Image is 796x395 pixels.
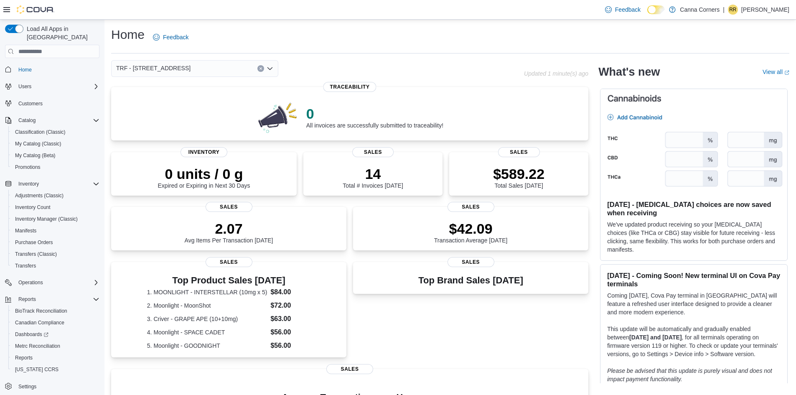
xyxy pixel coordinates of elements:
[598,65,660,79] h2: What's new
[448,202,494,212] span: Sales
[343,166,403,182] p: 14
[15,262,36,269] span: Transfers
[12,237,99,247] span: Purchase Orders
[15,204,51,211] span: Inventory Count
[8,340,103,352] button: Metrc Reconciliation
[18,66,32,73] span: Home
[12,318,68,328] a: Canadian Compliance
[12,353,99,363] span: Reports
[680,5,720,15] p: Canna Corners
[150,29,192,46] a: Feedback
[12,306,71,316] a: BioTrack Reconciliation
[12,214,99,224] span: Inventory Manager (Classic)
[2,81,103,92] button: Users
[2,178,103,190] button: Inventory
[12,139,99,149] span: My Catalog (Classic)
[12,127,99,137] span: Classification (Classic)
[147,275,310,285] h3: Top Product Sales [DATE]
[8,225,103,237] button: Manifests
[2,115,103,126] button: Catalog
[15,354,33,361] span: Reports
[8,213,103,225] button: Inventory Manager (Classic)
[270,287,310,297] dd: $84.00
[602,1,644,18] a: Feedback
[8,150,103,161] button: My Catalog (Beta)
[8,190,103,201] button: Adjustments (Classic)
[12,318,99,328] span: Canadian Compliance
[15,216,78,222] span: Inventory Manager (Classic)
[147,301,267,310] dt: 2. Moonlight - MoonShot
[12,364,62,375] a: [US_STATE] CCRS
[185,220,273,237] p: 2.07
[15,140,61,147] span: My Catalog (Classic)
[15,65,35,75] a: Home
[629,334,682,341] strong: [DATE] and [DATE]
[12,162,44,172] a: Promotions
[15,294,39,304] button: Reports
[12,139,65,149] a: My Catalog (Classic)
[15,366,58,373] span: [US_STATE] CCRS
[256,100,300,134] img: 0
[267,65,273,72] button: Open list of options
[12,249,60,259] a: Transfers (Classic)
[12,162,99,172] span: Promotions
[607,367,772,382] em: Please be advised that this update is purely visual and does not impact payment functionality.
[23,25,99,41] span: Load All Apps in [GEOGRAPHIC_DATA]
[15,278,99,288] span: Operations
[12,341,99,351] span: Metrc Reconciliation
[12,261,99,271] span: Transfers
[763,69,789,75] a: View allExternal link
[18,181,39,187] span: Inventory
[8,161,103,173] button: Promotions
[18,296,36,303] span: Reports
[306,105,443,122] p: 0
[448,257,494,267] span: Sales
[15,98,99,109] span: Customers
[728,5,738,15] div: Ronny Reitmeier
[434,220,508,237] p: $42.09
[270,327,310,337] dd: $56.00
[8,260,103,272] button: Transfers
[270,314,310,324] dd: $63.00
[12,329,52,339] a: Dashboards
[741,5,789,15] p: [PERSON_NAME]
[147,315,267,323] dt: 3. Criver - GRAPE APE (10+10mg)
[493,166,544,189] div: Total Sales [DATE]
[12,150,99,161] span: My Catalog (Beta)
[15,308,67,314] span: BioTrack Reconciliation
[323,82,376,92] span: Traceability
[181,147,227,157] span: Inventory
[2,293,103,305] button: Reports
[723,5,725,15] p: |
[206,202,252,212] span: Sales
[326,364,373,374] span: Sales
[434,220,508,244] div: Transaction Average [DATE]
[8,305,103,317] button: BioTrack Reconciliation
[8,237,103,248] button: Purchase Orders
[607,291,781,316] p: Coming [DATE], Cova Pay terminal in [GEOGRAPHIC_DATA] will feature a refreshed user interface des...
[8,126,103,138] button: Classification (Classic)
[498,147,540,157] span: Sales
[8,329,103,340] a: Dashboards
[147,328,267,336] dt: 4. Moonlight - SPACE CADET
[147,341,267,350] dt: 5. Moonlight - GOODNIGHT
[15,164,41,171] span: Promotions
[8,364,103,375] button: [US_STATE] CCRS
[2,97,103,110] button: Customers
[729,5,736,15] span: RR
[15,239,53,246] span: Purchase Orders
[8,248,103,260] button: Transfers (Classic)
[15,179,99,189] span: Inventory
[116,63,191,73] span: TRF - [STREET_ADDRESS]
[8,352,103,364] button: Reports
[12,306,99,316] span: BioTrack Reconciliation
[17,5,54,14] img: Cova
[12,202,99,212] span: Inventory Count
[12,249,99,259] span: Transfers (Classic)
[18,117,36,124] span: Catalog
[15,343,60,349] span: Metrc Reconciliation
[15,192,64,199] span: Adjustments (Classic)
[15,382,40,392] a: Settings
[12,214,81,224] a: Inventory Manager (Classic)
[270,341,310,351] dd: $56.00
